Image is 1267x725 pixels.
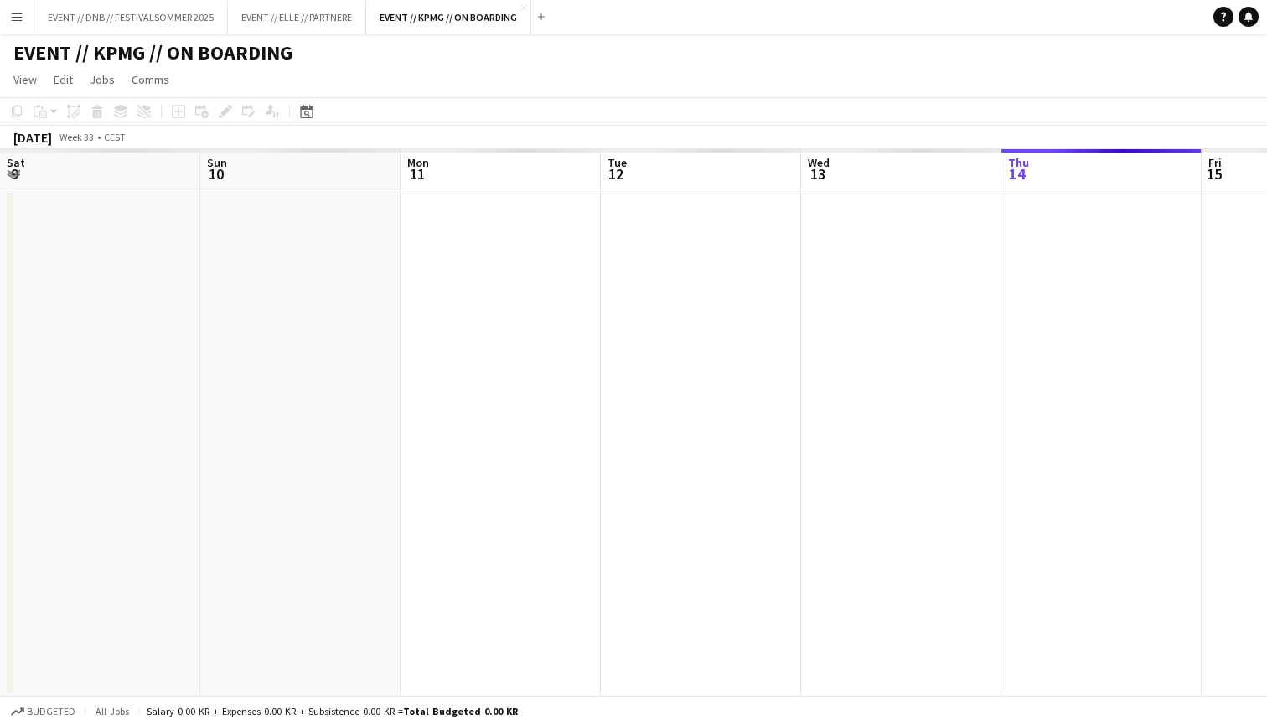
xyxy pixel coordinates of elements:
span: All jobs [92,705,132,717]
span: 11 [405,164,429,184]
span: 14 [1006,164,1029,184]
a: Jobs [83,69,122,91]
a: Edit [47,69,80,91]
span: Tue [608,155,627,170]
span: Budgeted [27,706,75,717]
a: View [7,69,44,91]
button: EVENT // DNB // FESTIVALSOMMER 2025 [34,1,228,34]
button: EVENT // KPMG // ON BOARDING [366,1,531,34]
div: [DATE] [13,129,52,146]
h1: EVENT // KPMG // ON BOARDING [13,40,292,65]
span: Wed [808,155,830,170]
span: Week 33 [55,131,97,143]
div: CEST [104,131,126,143]
span: Sat [7,155,25,170]
a: Comms [125,69,176,91]
span: Mon [407,155,429,170]
span: 10 [204,164,227,184]
button: Budgeted [8,702,78,721]
span: Sun [207,155,227,170]
span: 12 [605,164,627,184]
span: Comms [132,72,169,87]
span: 15 [1206,164,1222,184]
span: Thu [1008,155,1029,170]
span: 9 [4,164,25,184]
span: Edit [54,72,73,87]
span: Total Budgeted 0.00 KR [403,705,518,717]
span: View [13,72,37,87]
button: EVENT // ELLE // PARTNERE [228,1,366,34]
span: 13 [805,164,830,184]
span: Fri [1208,155,1222,170]
span: Jobs [90,72,115,87]
div: Salary 0.00 KR + Expenses 0.00 KR + Subsistence 0.00 KR = [147,705,518,717]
